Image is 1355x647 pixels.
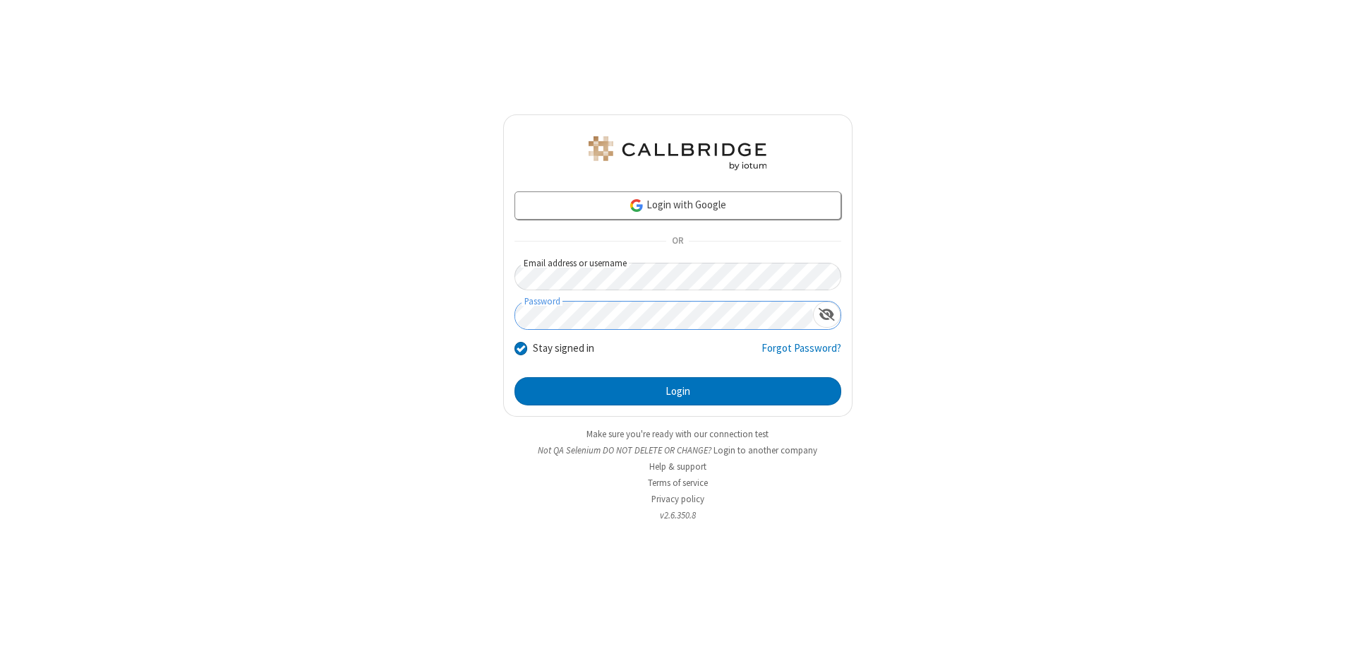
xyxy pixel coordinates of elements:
input: Email address or username [514,263,841,290]
a: Terms of service [648,477,708,489]
a: Help & support [649,461,706,473]
a: Privacy policy [651,493,704,505]
input: Password [515,302,813,329]
a: Make sure you're ready with our connection test [586,428,769,440]
a: Login with Google [514,191,841,220]
a: Forgot Password? [761,340,841,367]
li: v2.6.350.8 [503,509,853,522]
img: QA Selenium DO NOT DELETE OR CHANGE [586,136,769,170]
div: Show password [813,302,841,328]
span: OR [666,232,689,251]
button: Login [514,377,841,405]
img: google-icon.png [629,198,644,213]
li: Not QA Selenium DO NOT DELETE OR CHANGE? [503,444,853,457]
button: Login to another company [713,444,817,457]
label: Stay signed in [533,340,594,357]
